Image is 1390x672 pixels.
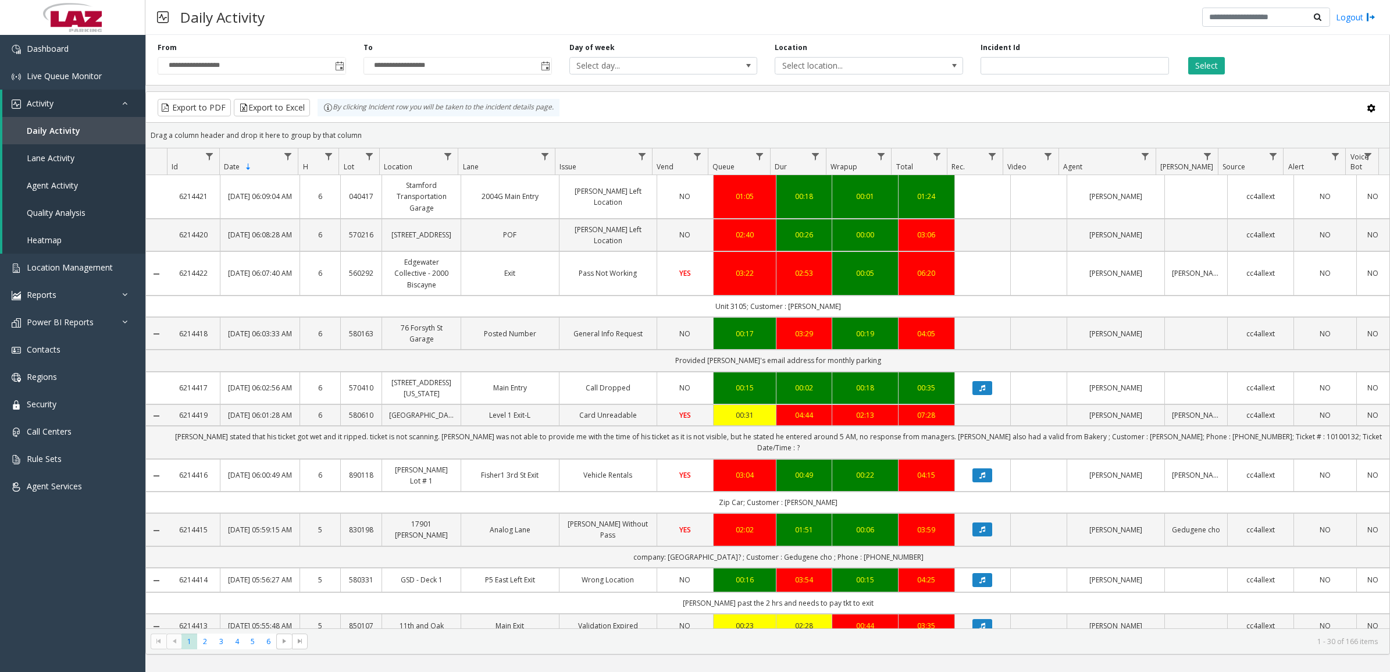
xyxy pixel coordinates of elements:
[1235,382,1286,393] a: cc4allext
[389,257,454,290] a: Edgewater Collective - 2000 Biscayne
[1235,524,1286,535] a: cc4allext
[1364,524,1382,535] a: NO
[213,634,229,649] span: Page 3
[721,229,769,240] a: 02:40
[839,328,891,339] div: 00:19
[2,226,145,254] a: Heatmap
[839,382,891,393] div: 00:18
[721,574,769,585] a: 00:16
[27,70,102,81] span: Live Queue Monitor
[1301,410,1349,421] a: NO
[906,191,947,202] a: 01:24
[174,382,213,393] a: 6214417
[389,229,454,240] a: [STREET_ADDRESS]
[721,191,769,202] a: 01:05
[174,191,213,202] a: 6214421
[12,455,21,464] img: 'icon'
[1235,328,1286,339] a: cc4allext
[839,620,891,631] div: 00:44
[12,45,21,54] img: 'icon'
[307,410,334,421] a: 6
[227,410,292,421] a: [DATE] 06:01:28 AM
[167,592,1389,614] td: [PERSON_NAME] past the 2 hrs and needs to pay tkt to exit
[348,470,375,481] a: 890118
[348,574,375,585] a: 580331
[906,229,947,240] a: 03:06
[12,318,21,328] img: 'icon'
[27,125,80,136] span: Daily Activity
[566,382,650,393] a: Call Dropped
[307,268,334,279] a: 6
[167,296,1389,317] td: Unit 3105; Customer : [PERSON_NAME]
[1360,148,1376,164] a: Voice Bot Filter Menu
[348,524,375,535] a: 830198
[783,574,825,585] a: 03:54
[174,470,213,481] a: 6214416
[167,546,1389,568] td: company: [GEOGRAPHIC_DATA]? ; Customer : Gedugene cho ; Phone : [PHONE_NUMBER]
[664,382,706,393] a: NO
[468,410,551,421] a: Level 1 Exit-L
[839,410,891,421] div: 02:13
[1074,328,1157,339] a: [PERSON_NAME]
[1074,268,1157,279] a: [PERSON_NAME]
[752,148,768,164] a: Queue Filter Menu
[1074,229,1157,240] a: [PERSON_NAME]
[664,574,706,585] a: NO
[174,574,213,585] a: 6214414
[227,524,292,535] a: [DATE] 05:59:15 AM
[440,148,455,164] a: Location Filter Menu
[1172,410,1220,421] a: [PERSON_NAME]
[348,382,375,393] a: 570410
[1074,524,1157,535] a: [PERSON_NAME]
[1138,148,1153,164] a: Agent Filter Menu
[348,328,375,339] a: 580163
[1336,11,1375,23] a: Logout
[1364,620,1382,631] a: NO
[906,382,947,393] a: 00:35
[839,470,891,481] a: 00:22
[1172,470,1220,481] a: [PERSON_NAME]
[906,268,947,279] div: 06:20
[12,72,21,81] img: 'icon'
[146,411,167,421] a: Collapse Details
[839,191,891,202] div: 00:01
[906,620,947,631] div: 03:35
[174,524,213,535] a: 6214415
[27,43,69,54] span: Dashboard
[389,620,454,631] a: 11th and Oak
[906,574,947,585] div: 04:25
[906,524,947,535] div: 03:59
[227,470,292,481] a: [DATE] 06:00:49 AM
[906,410,947,421] div: 07:28
[1364,229,1382,240] a: NO
[1301,620,1349,631] a: NO
[1235,191,1286,202] a: cc4allext
[307,328,334,339] a: 6
[664,191,706,202] a: NO
[783,524,825,535] a: 01:51
[323,103,333,112] img: infoIcon.svg
[839,268,891,279] div: 00:05
[146,269,167,279] a: Collapse Details
[566,518,650,541] a: [PERSON_NAME] Without Pass
[906,328,947,339] div: 04:05
[1301,470,1349,481] a: NO
[389,377,454,399] a: [STREET_ADDRESS][US_STATE]
[566,328,650,339] a: General Info Request
[721,524,769,535] a: 02:02
[783,191,825,202] a: 00:18
[906,470,947,481] a: 04:15
[679,410,691,420] span: YES
[181,634,197,649] span: Page 1
[721,470,769,481] div: 03:04
[721,620,769,631] a: 00:23
[783,410,825,421] div: 04:44
[1364,191,1382,202] a: NO
[569,42,615,53] label: Day of week
[174,410,213,421] a: 6214419
[27,426,72,437] span: Call Centers
[227,328,292,339] a: [DATE] 06:03:33 AM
